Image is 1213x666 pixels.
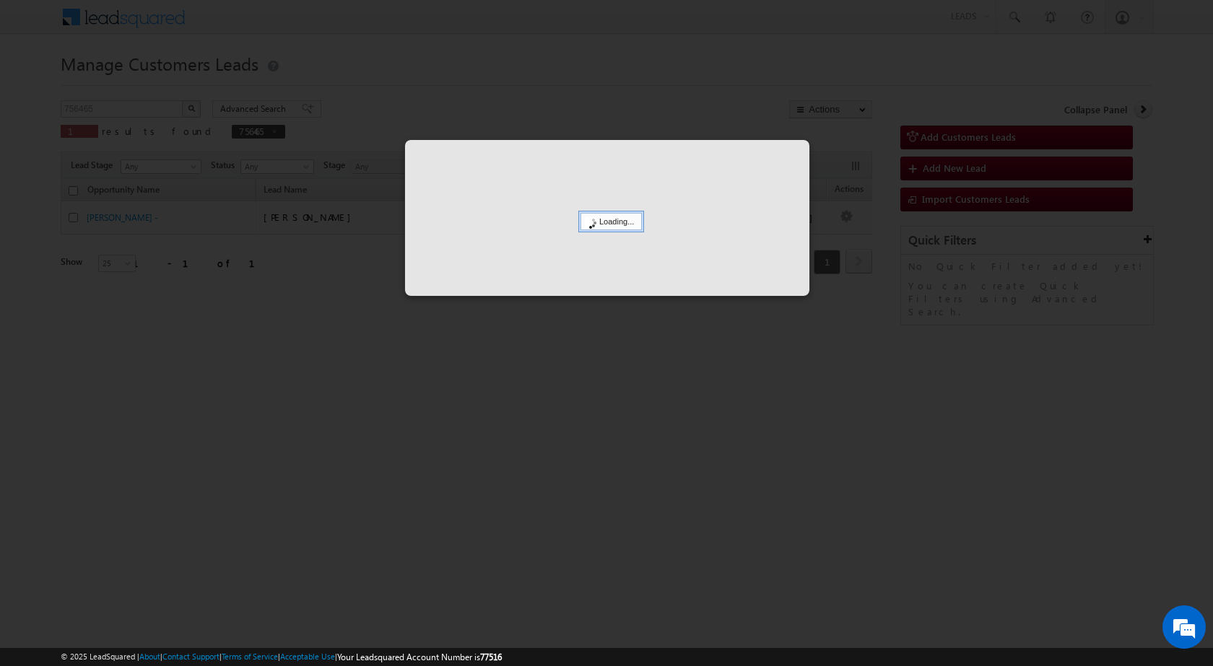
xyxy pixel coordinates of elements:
div: Loading... [581,213,642,230]
span: © 2025 LeadSquared | | | | | [61,650,502,664]
a: About [139,652,160,661]
span: 77516 [480,652,502,662]
a: Terms of Service [222,652,278,661]
a: Contact Support [162,652,219,661]
span: Your Leadsquared Account Number is [337,652,502,662]
a: Acceptable Use [280,652,335,661]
